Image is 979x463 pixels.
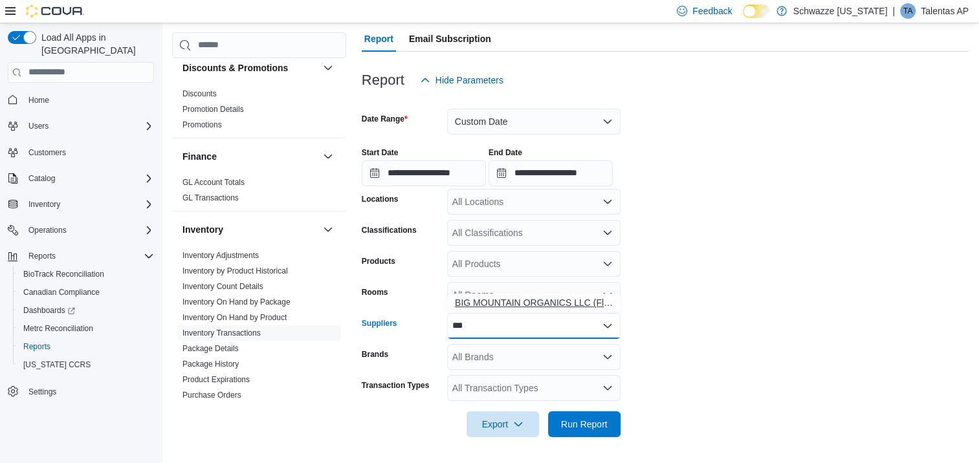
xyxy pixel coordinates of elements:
label: Rooms [362,287,388,297]
span: Email Subscription [409,26,491,52]
a: Discounts [182,89,217,98]
label: End Date [489,147,522,158]
h3: Discounts & Promotions [182,61,288,74]
button: Reports [3,247,159,265]
button: Discounts & Promotions [320,60,336,76]
a: GL Account Totals [182,178,245,187]
div: Finance [172,175,346,211]
a: GL Transactions [182,193,239,202]
button: Open list of options [602,259,613,269]
a: Dashboards [18,303,80,318]
a: Package Details [182,344,239,353]
label: Start Date [362,147,399,158]
label: Classifications [362,225,417,235]
span: Inventory On Hand by Package [182,297,291,307]
span: Export [474,411,531,437]
span: Package Details [182,343,239,354]
button: Finance [182,150,318,163]
a: Home [23,92,54,108]
a: Inventory Adjustments [182,251,259,260]
button: Finance [320,149,336,164]
span: Dashboards [23,305,75,316]
span: Settings [23,383,154,399]
button: Operations [3,221,159,239]
button: Inventory [320,222,336,237]
button: Settings [3,382,159,400]
button: Run Report [548,411,621,437]
span: Users [28,121,49,131]
a: Customers [23,145,71,160]
span: Inventory Transactions [182,328,261,338]
span: Settings [28,387,56,397]
span: Reports [23,248,154,264]
label: Brands [362,349,388,360]
button: Customers [3,143,159,162]
span: Inventory [28,199,60,210]
a: Inventory On Hand by Product [182,313,287,322]
span: Inventory On Hand by Product [182,312,287,323]
span: BIG MOUNTAIN ORGANICS LLC (Flora Co.) [455,296,613,309]
button: Open list of options [602,228,613,238]
a: Settings [23,384,61,400]
span: Run Report [561,418,608,431]
div: Discounts & Promotions [172,86,346,138]
p: Schwazze [US_STATE] [793,3,888,19]
input: Dark Mode [743,5,770,18]
button: Open list of options [602,197,613,207]
h3: Finance [182,150,217,163]
button: Inventory [182,223,318,236]
span: Package History [182,359,239,369]
a: Inventory by Product Historical [182,266,288,275]
span: Canadian Compliance [23,287,100,297]
a: Promotion Details [182,105,244,114]
button: BIG MOUNTAIN ORGANICS LLC (Flora Co.) [447,294,621,312]
span: Customers [23,144,154,160]
a: Inventory Transactions [182,328,261,338]
a: Promotions [182,120,222,129]
a: [US_STATE] CCRS [18,357,96,372]
a: Metrc Reconciliation [18,321,98,336]
span: BioTrack Reconciliation [23,269,104,279]
span: Metrc Reconciliation [23,323,93,334]
button: [US_STATE] CCRS [13,356,159,374]
span: GL Transactions [182,193,239,203]
button: Users [3,117,159,135]
label: Transaction Types [362,380,429,391]
button: Close list of options [602,321,613,331]
a: BioTrack Reconciliation [18,266,109,282]
span: Customers [28,147,66,158]
label: Locations [362,194,399,204]
a: Package History [182,360,239,369]
div: Inventory [172,248,346,439]
button: Open list of options [602,383,613,393]
button: Canadian Compliance [13,283,159,301]
span: Dashboards [18,303,154,318]
button: BioTrack Reconciliation [13,265,159,283]
span: Home [28,95,49,105]
span: Canadian Compliance [18,285,154,300]
button: Discounts & Promotions [182,61,318,74]
button: Inventory [23,197,65,212]
span: Feedback [692,5,732,17]
span: Purchase Orders [182,390,241,400]
a: Purchase Orders [182,391,241,400]
span: Inventory Count Details [182,281,263,292]
input: Press the down key to open a popover containing a calendar. [362,160,486,186]
span: Reports [23,341,50,352]
span: Inventory [23,197,154,212]
div: Talentas AP [900,3,916,19]
span: GL Account Totals [182,177,245,188]
button: Hide Parameters [415,67,509,93]
span: Reports [28,251,56,261]
span: Promotion Details [182,104,244,114]
span: Report [364,26,393,52]
span: Catalog [23,171,154,186]
p: | [892,3,895,19]
button: Home [3,91,159,109]
a: Reports [18,339,56,354]
span: Load All Apps in [GEOGRAPHIC_DATA] [36,31,154,57]
button: Custom Date [447,109,621,135]
span: Home [23,92,154,108]
input: Press the down key to open a popover containing a calendar. [489,160,613,186]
